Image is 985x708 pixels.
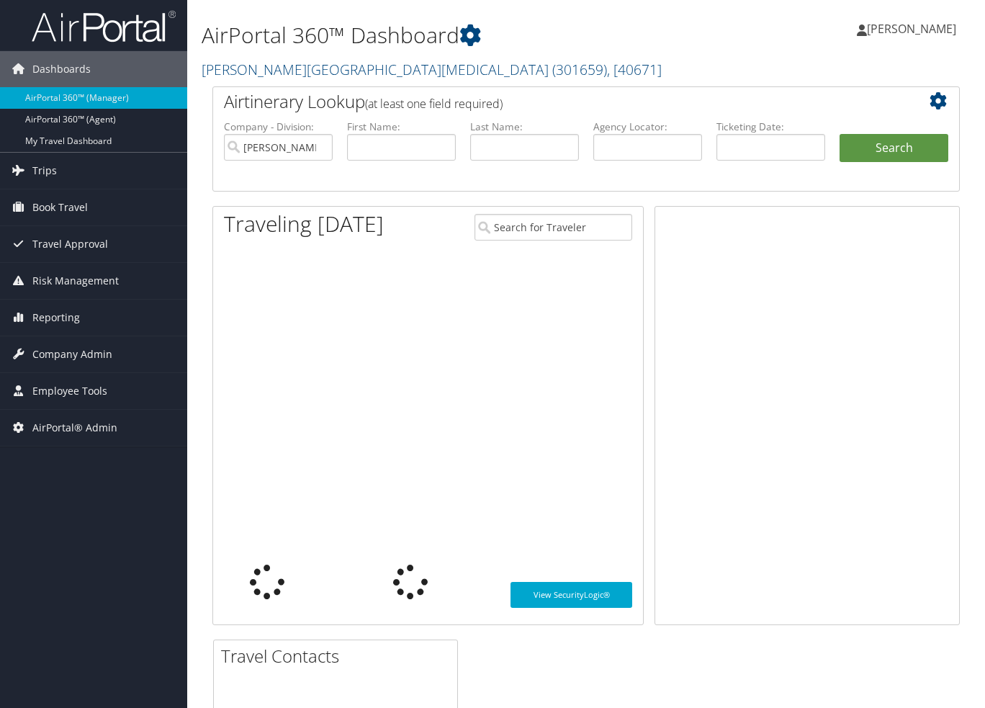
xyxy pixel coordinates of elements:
span: Company Admin [32,336,112,372]
a: View SecurityLogic® [511,582,632,608]
a: [PERSON_NAME] [857,7,971,50]
a: [PERSON_NAME][GEOGRAPHIC_DATA][MEDICAL_DATA] [202,60,662,79]
h1: Traveling [DATE] [224,209,384,239]
input: Search for Traveler [474,214,632,241]
span: Risk Management [32,263,119,299]
span: AirPortal® Admin [32,410,117,446]
span: [PERSON_NAME] [867,21,956,37]
span: ( 301659 ) [552,60,607,79]
label: Ticketing Date: [716,120,825,134]
label: Agency Locator: [593,120,702,134]
img: airportal-logo.png [32,9,176,43]
span: , [ 40671 ] [607,60,662,79]
h2: Airtinerary Lookup [224,89,886,114]
span: Employee Tools [32,373,107,409]
span: Travel Approval [32,226,108,262]
label: First Name: [347,120,456,134]
span: Dashboards [32,51,91,87]
h1: AirPortal 360™ Dashboard [202,20,714,50]
label: Company - Division: [224,120,333,134]
label: Last Name: [470,120,579,134]
span: (at least one field required) [365,96,503,112]
span: Reporting [32,300,80,336]
span: Trips [32,153,57,189]
button: Search [840,134,948,163]
span: Book Travel [32,189,88,225]
h2: Travel Contacts [221,644,457,668]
